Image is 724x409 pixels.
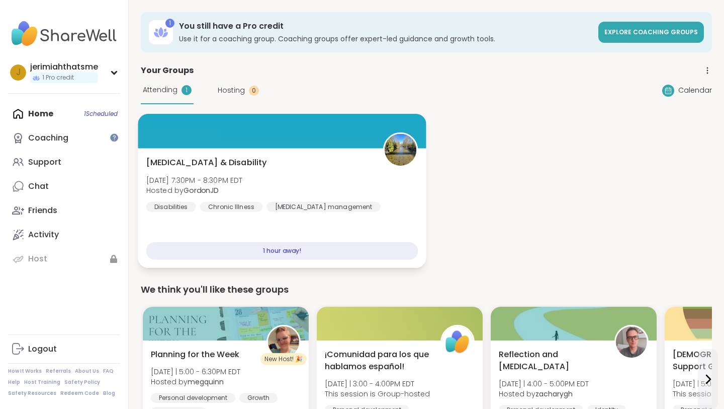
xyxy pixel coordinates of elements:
div: 1 [165,19,174,28]
a: Host [8,247,120,271]
span: Reflection and [MEDICAL_DATA] [499,349,603,373]
span: Attending [143,85,177,95]
a: Host Training [24,379,60,386]
b: GordonJD [184,185,219,195]
a: Logout [8,337,120,361]
a: Redeem Code [60,390,99,397]
span: Your Groups [141,64,194,77]
div: Activity [28,229,59,240]
span: [DATE] 7:30PM - 8:30PM EDT [146,175,243,185]
div: jerimiahthatsme [30,61,98,73]
span: [DATE] | 3:00 - 4:00PM EDT [325,379,430,389]
a: Explore Coaching Groups [598,22,704,43]
b: zacharygh [535,389,573,399]
span: [DATE] | 4:00 - 5:00PM EDT [499,379,589,389]
div: We think you'll like these groups [141,283,712,297]
span: ¡Comunidad para los que hablamos español! [325,349,429,373]
img: zacharygh [616,326,647,358]
div: Chronic Illness [200,201,262,212]
a: Safety Policy [64,379,100,386]
span: j [16,66,21,79]
a: Help [8,379,20,386]
span: Hosted by [499,389,589,399]
div: Personal development [151,393,235,403]
div: Growth [239,393,278,403]
span: [MEDICAL_DATA] & Disability [146,157,267,169]
span: Explore Coaching Groups [604,28,698,36]
div: [MEDICAL_DATA] management [266,201,380,212]
a: Safety Resources [8,390,56,397]
img: megquinn [268,326,299,358]
span: Hosted by [146,185,243,195]
div: 1 hour away! [146,242,418,260]
h3: Use it for a coaching group. Coaching groups offer expert-led guidance and growth tools. [179,34,592,44]
a: FAQ [103,368,114,375]
h3: You still have a Pro credit [179,21,592,32]
a: Support [8,150,120,174]
div: 1 [182,85,192,95]
a: About Us [75,368,99,375]
div: Logout [28,344,57,355]
a: Referrals [46,368,71,375]
div: Friends [28,205,57,216]
span: This session is Group-hosted [325,389,430,399]
div: Support [28,157,61,168]
iframe: Spotlight [110,133,118,142]
a: Chat [8,174,120,198]
img: ShareWell Nav Logo [8,16,120,51]
div: Disabilities [146,201,196,212]
div: Host [28,253,47,264]
div: 0 [249,86,259,96]
div: Coaching [28,132,68,144]
a: Blog [103,390,115,397]
a: Coaching [8,126,120,150]
span: Hosted by [151,377,240,387]
img: GordonJD [385,134,416,166]
a: Activity [8,223,120,247]
span: Hosting [218,85,245,96]
div: Chat [28,181,49,192]
div: New Host! 🎉 [260,353,307,365]
span: Planning for the Week [151,349,239,361]
span: 1 Pro credit [42,74,74,82]
span: [DATE] | 5:00 - 6:30PM EDT [151,367,240,377]
a: Friends [8,198,120,223]
a: How It Works [8,368,42,375]
img: ShareWell [442,326,473,358]
span: Calendar [678,85,712,96]
b: megquinn [188,377,224,387]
